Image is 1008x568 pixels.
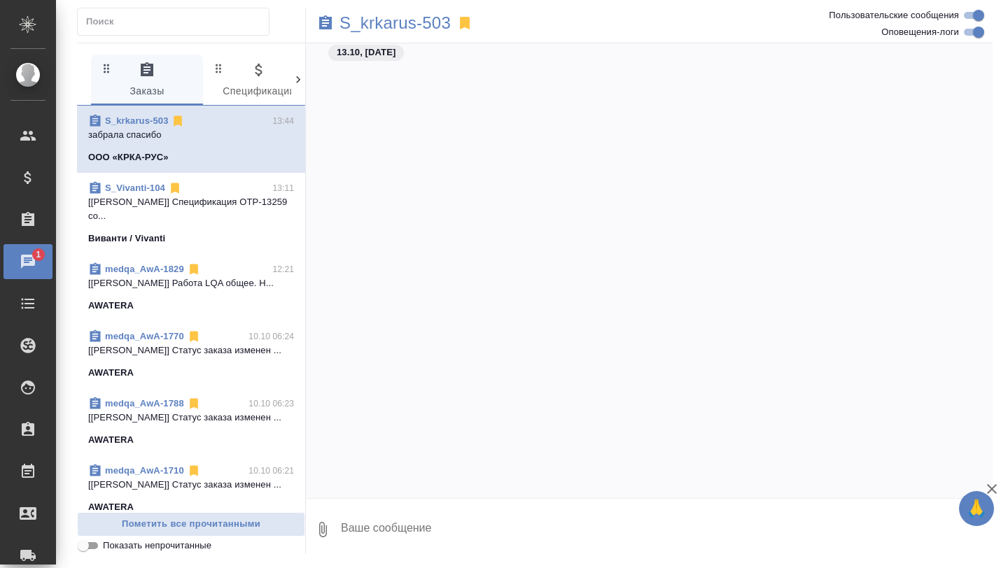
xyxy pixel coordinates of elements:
span: Спецификации [211,62,307,100]
p: AWATERA [88,299,134,313]
a: S_krkarus-503 [339,16,451,30]
div: medqa_AwA-182912:21[[PERSON_NAME]] Работа LQA общее. Н...AWATERA [77,254,305,321]
div: medqa_AwA-171010.10 06:21[[PERSON_NAME]] Статус заказа изменен ...AWATERA [77,455,305,523]
p: AWATERA [88,366,134,380]
svg: Отписаться [187,397,201,411]
button: Пометить все прочитанными [77,512,305,537]
div: medqa_AwA-177010.10 06:24[[PERSON_NAME]] Статус заказа изменен ...AWATERA [77,321,305,388]
span: Пометить все прочитанными [85,516,297,532]
p: 13:11 [272,181,294,195]
svg: Отписаться [187,464,201,478]
a: 1 [3,244,52,279]
p: 12:21 [272,262,294,276]
svg: Отписаться [187,262,201,276]
svg: Отписаться [187,329,201,343]
a: medqa_AwA-1788 [105,398,184,409]
p: [[PERSON_NAME]] Спецификация OTP-13259 со... [88,195,294,223]
div: medqa_AwA-178810.10 06:23[[PERSON_NAME]] Статус заказа изменен ...AWATERA [77,388,305,455]
svg: Отписаться [171,114,185,128]
p: AWATERA [88,500,134,514]
svg: Отписаться [168,181,182,195]
p: 10.10 06:23 [248,397,294,411]
a: S_Vivanti-104 [105,183,165,193]
p: ООО «КРКА-РУС» [88,150,169,164]
span: Показать непрочитанные [103,539,211,553]
button: 🙏 [959,491,994,526]
p: Виванти / Vivanti [88,232,165,246]
div: S_krkarus-50313:44забрала спасибоООО «КРКА-РУС» [77,106,305,173]
a: medqa_AwA-1829 [105,264,184,274]
div: S_Vivanti-10413:11[[PERSON_NAME]] Спецификация OTP-13259 со...Виванти / Vivanti [77,173,305,254]
p: [[PERSON_NAME]] Статус заказа изменен ... [88,478,294,492]
span: 1 [27,248,49,262]
span: Пользовательские сообщения [829,8,959,22]
span: Заказы [99,62,195,100]
p: [[PERSON_NAME]] Работа LQA общее. Н... [88,276,294,290]
p: забрала спасибо [88,128,294,142]
a: medqa_AwA-1770 [105,331,184,341]
input: Поиск [86,12,269,31]
p: 13:44 [272,114,294,128]
p: AWATERA [88,433,134,447]
a: medqa_AwA-1710 [105,465,184,476]
p: 10.10 06:21 [248,464,294,478]
p: [[PERSON_NAME]] Статус заказа изменен ... [88,343,294,357]
span: Оповещения-логи [881,25,959,39]
svg: Зажми и перетащи, чтобы поменять порядок вкладок [100,62,113,75]
a: S_krkarus-503 [105,115,168,126]
span: 🙏 [965,494,988,523]
p: 13.10, [DATE] [337,45,395,59]
svg: Зажми и перетащи, чтобы поменять порядок вкладок [212,62,225,75]
p: 10.10 06:24 [248,329,294,343]
p: [[PERSON_NAME]] Статус заказа изменен ... [88,411,294,425]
